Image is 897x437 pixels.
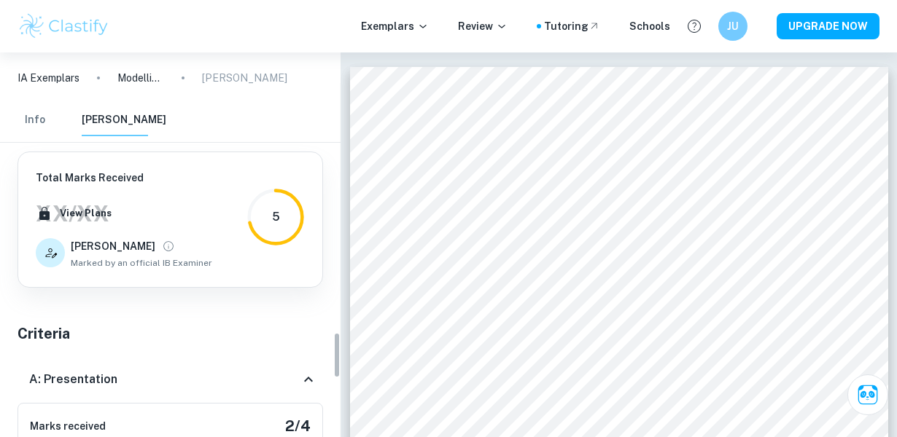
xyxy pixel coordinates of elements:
[71,256,212,269] span: Marked by an official IB Examiner
[682,14,707,39] button: Help and Feedback
[718,12,747,41] button: JU
[202,70,287,86] p: [PERSON_NAME]
[629,18,670,34] a: Schools
[18,323,323,345] h5: Criteria
[458,18,508,34] p: Review
[30,418,106,434] h6: Marks received
[56,202,115,224] button: View Plans
[36,170,212,186] h6: Total Marks Received
[18,12,110,41] img: Clastify logo
[29,371,117,388] h6: A: Presentation
[18,70,79,86] a: IA Exemplars
[18,104,53,136] button: Info
[544,18,600,34] a: Tutoring
[117,70,164,86] p: Modelling the course of a viral illness using differential equations and its treatment
[777,13,879,39] button: UPGRADE NOW
[18,356,323,403] div: A: Presentation
[285,415,311,437] h5: 2 / 4
[272,208,280,226] div: 5
[71,238,155,254] h6: [PERSON_NAME]
[847,374,888,415] button: Ask Clai
[82,104,166,136] button: [PERSON_NAME]
[158,236,179,256] button: View full profile
[725,18,742,34] h6: JU
[361,18,429,34] p: Exemplars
